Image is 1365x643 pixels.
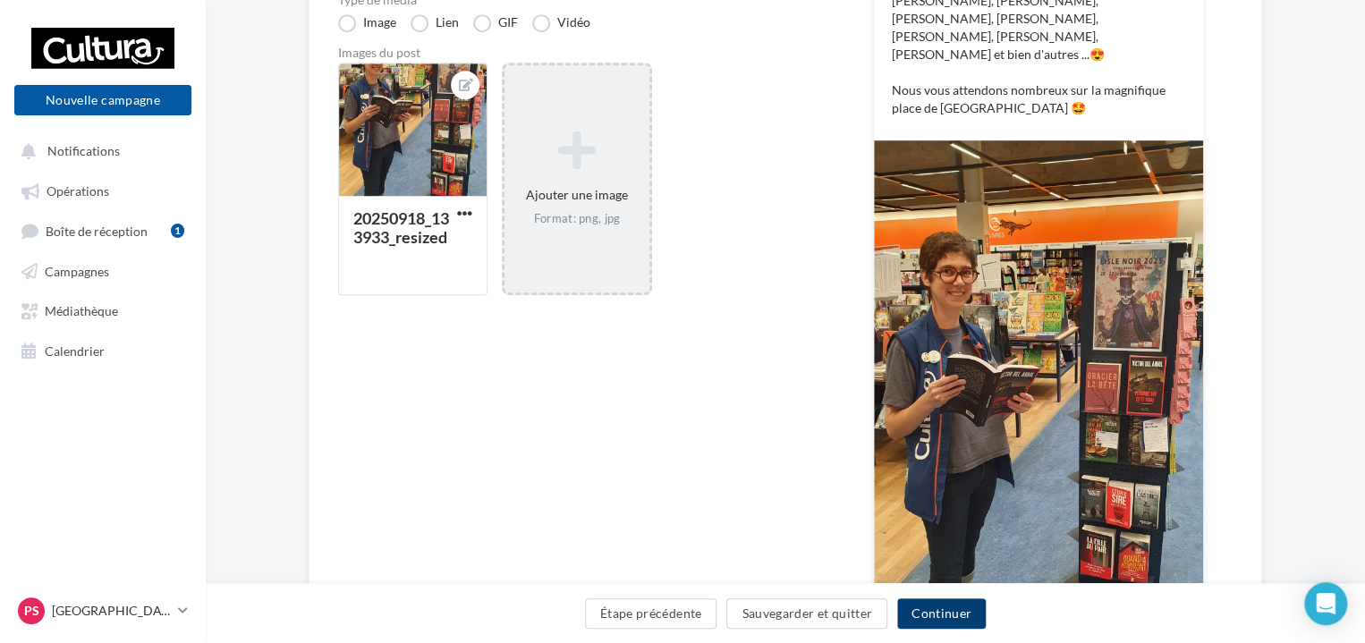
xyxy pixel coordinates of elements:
span: Ps [24,602,39,620]
div: Images du post [338,47,816,59]
button: Étape précédente [585,598,717,629]
a: Calendrier [11,334,195,366]
a: Ps [GEOGRAPHIC_DATA] [14,594,191,628]
button: Sauvegarder et quitter [726,598,887,629]
span: Notifications [47,143,120,158]
button: Notifications [11,134,188,166]
button: Continuer [897,598,986,629]
div: Open Intercom Messenger [1304,582,1347,625]
label: Vidéo [532,14,590,32]
a: Boîte de réception1 [11,214,195,247]
a: Opérations [11,173,195,206]
div: 1 [171,224,184,238]
button: Nouvelle campagne [14,85,191,115]
span: Calendrier [45,343,105,358]
p: [GEOGRAPHIC_DATA] [52,602,171,620]
span: Opérations [47,183,109,199]
label: Image [338,14,396,32]
div: 20250918_133933_resized [353,208,449,247]
span: Médiathèque [45,303,118,318]
span: Campagnes [45,263,109,278]
span: Boîte de réception [46,223,148,238]
label: Lien [411,14,459,32]
a: Médiathèque [11,293,195,326]
a: Campagnes [11,254,195,286]
label: GIF [473,14,518,32]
